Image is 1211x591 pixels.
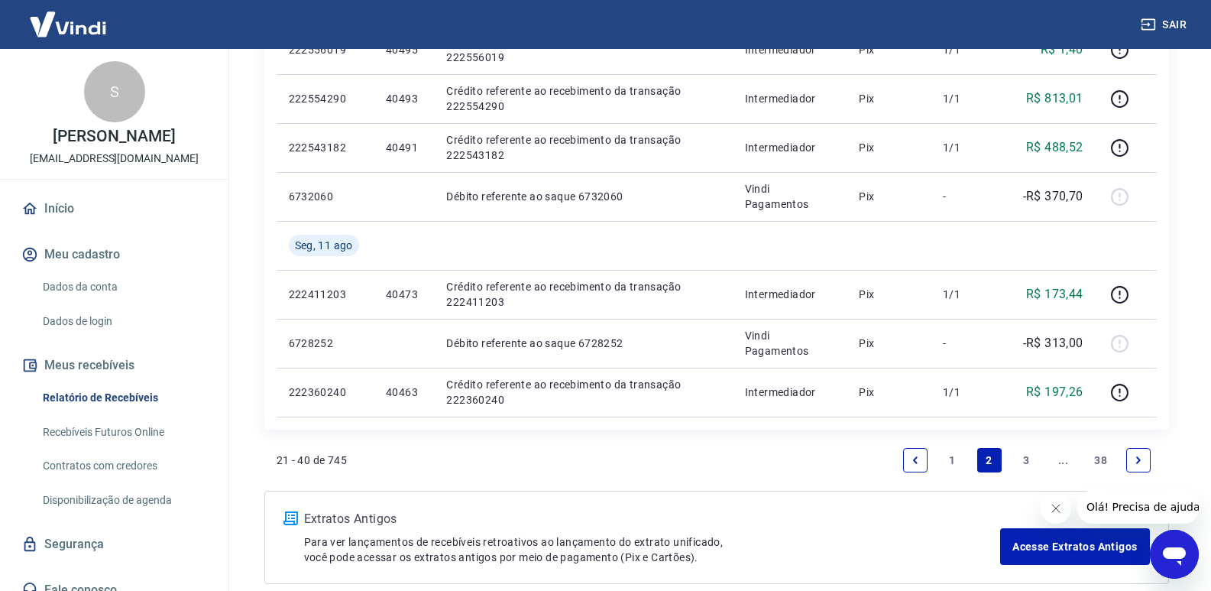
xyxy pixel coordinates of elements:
[943,189,988,204] p: -
[386,140,422,155] p: 40491
[289,189,361,204] p: 6732060
[943,287,988,302] p: 1/1
[977,448,1002,472] a: Page 2 is your current page
[745,42,835,57] p: Intermediador
[745,328,835,359] p: Vindi Pagamentos
[943,385,988,400] p: 1/1
[1126,448,1151,472] a: Next page
[943,91,988,106] p: 1/1
[295,238,353,253] span: Seg, 11 ago
[289,385,361,400] p: 222360240
[18,349,210,382] button: Meus recebíveis
[1026,138,1083,157] p: R$ 488,52
[386,385,422,400] p: 40463
[943,336,988,351] p: -
[277,453,348,468] p: 21 - 40 de 745
[1023,334,1083,352] p: -R$ 313,00
[446,336,720,351] p: Débito referente ao saque 6728252
[289,42,361,57] p: 222556019
[18,528,210,561] a: Segurança
[446,83,720,114] p: Crédito referente ao recebimento da transação 222554290
[1088,448,1113,472] a: Page 38
[1026,285,1083,304] p: R$ 173,44
[446,189,720,204] p: Débito referente ao saque 6732060
[745,287,835,302] p: Intermediador
[37,417,210,448] a: Recebíveis Futuros Online
[745,181,835,212] p: Vindi Pagamentos
[745,140,835,155] p: Intermediador
[37,485,210,516] a: Disponibilização de agenda
[1051,448,1076,472] a: Jump forward
[386,91,422,106] p: 40493
[1150,530,1199,579] iframe: Botão para abrir a janela de mensagens
[304,510,1001,528] p: Extratos Antigos
[386,287,422,302] p: 40473
[446,279,720,310] p: Crédito referente ao recebimento da transação 222411203
[1077,490,1199,524] iframe: Mensagem da empresa
[859,385,918,400] p: Pix
[859,42,918,57] p: Pix
[943,140,988,155] p: 1/1
[1023,187,1083,206] p: -R$ 370,70
[289,336,361,351] p: 6728252
[1026,89,1083,108] p: R$ 813,01
[9,11,128,23] span: Olá! Precisa de ajuda?
[289,91,361,106] p: 222554290
[446,377,720,408] p: Crédito referente ao recebimento da transação 222360240
[1026,383,1083,401] p: R$ 197,26
[37,271,210,303] a: Dados da conta
[859,189,918,204] p: Pix
[1041,493,1071,524] iframe: Fechar mensagem
[940,448,964,472] a: Page 1
[37,450,210,482] a: Contratos com credores
[446,132,720,163] p: Crédito referente ao recebimento da transação 222543182
[897,442,1157,479] ul: Pagination
[18,1,118,47] img: Vindi
[18,192,210,226] a: Início
[30,151,199,167] p: [EMAIL_ADDRESS][DOMAIN_NAME]
[304,534,1001,565] p: Para ver lançamentos de recebíveis retroativos ao lançamento do extrato unificado, você pode aces...
[446,34,720,65] p: Crédito referente ao recebimento da transação 222556019
[859,336,918,351] p: Pix
[53,128,175,145] p: [PERSON_NAME]
[37,306,210,337] a: Dados de login
[37,382,210,414] a: Relatório de Recebíveis
[745,91,835,106] p: Intermediador
[18,238,210,271] button: Meu cadastro
[84,61,145,122] div: S
[1138,11,1193,39] button: Sair
[1014,448,1038,472] a: Page 3
[289,140,361,155] p: 222543182
[859,91,918,106] p: Pix
[283,511,298,525] img: ícone
[386,42,422,57] p: 40495
[1041,41,1083,59] p: R$ 1,40
[745,385,835,400] p: Intermediador
[1000,528,1149,565] a: Acesse Extratos Antigos
[289,287,361,302] p: 222411203
[859,287,918,302] p: Pix
[903,448,928,472] a: Previous page
[943,42,988,57] p: 1/1
[859,140,918,155] p: Pix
